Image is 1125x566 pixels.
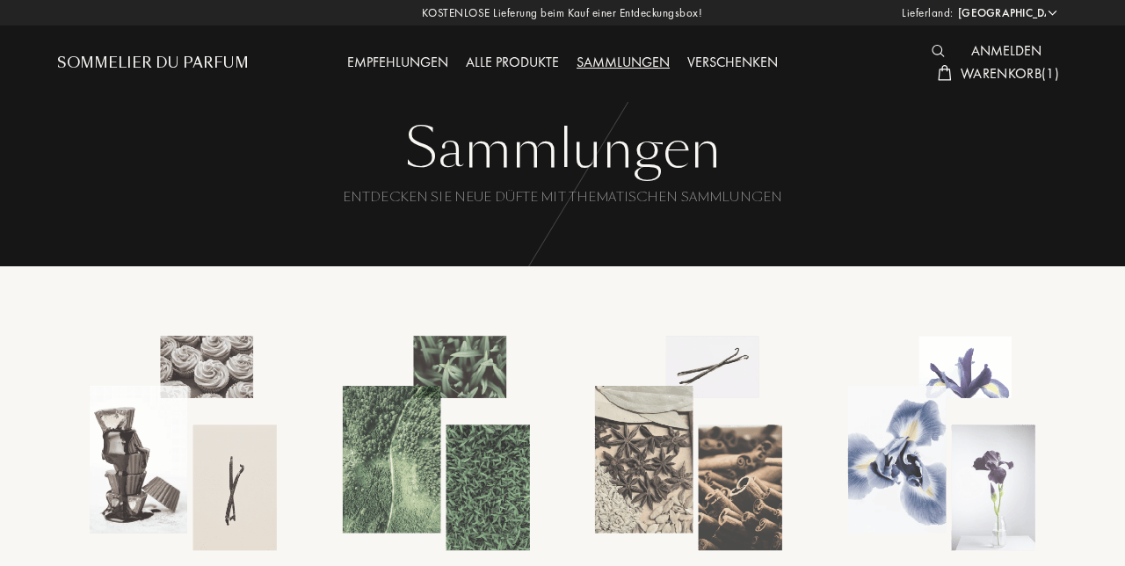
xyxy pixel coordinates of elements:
div: Sammlungen [568,52,679,75]
div: Alle Produkte [457,52,568,75]
img: Grüne Parfüms [323,330,550,557]
div: Empfehlungen [338,52,457,75]
a: Sommelier du Parfum [57,53,249,74]
img: cart_white.svg [938,65,952,81]
span: Lieferland: [902,4,954,22]
div: Anmelden [962,40,1050,63]
img: Gourmands [69,330,297,557]
a: Empfehlungen [338,53,457,71]
img: Iris [828,330,1056,557]
span: Warenkorb ( 1 ) [961,64,1059,83]
img: Heiße Gewürze [575,330,802,557]
div: Verschenken [679,52,787,75]
img: search_icn_white.svg [932,45,945,57]
div: Sammlungen [70,114,1055,185]
a: Alle Produkte [457,53,568,71]
a: Verschenken [679,53,787,71]
a: Sammlungen [568,53,679,71]
a: Anmelden [962,41,1050,60]
div: Entdecken Sie neue Düfte mit thematischen Sammlungen [70,189,1055,241]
